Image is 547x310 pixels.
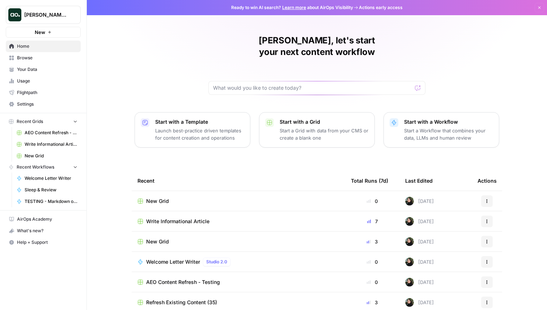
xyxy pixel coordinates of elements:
[17,66,77,73] span: Your Data
[6,64,81,75] a: Your Data
[383,112,499,148] button: Start with a WorkflowStart a Workflow that combines your data, LLMs and human review
[351,198,394,205] div: 0
[6,213,81,225] a: AirOps Academy
[17,101,77,107] span: Settings
[25,198,77,205] span: TESTING - Markdown output
[17,239,77,246] span: Help + Support
[351,171,388,191] div: Total Runs (7d)
[17,55,77,61] span: Browse
[405,258,414,266] img: eoqc67reg7z2luvnwhy7wyvdqmsw
[6,162,81,173] button: Recent Workflows
[405,258,434,266] div: [DATE]
[6,98,81,110] a: Settings
[137,171,339,191] div: Recent
[25,129,77,136] span: AEO Content Refresh - Testing
[213,84,412,92] input: What would you like to create today?
[17,164,54,170] span: Recent Workflows
[146,279,220,286] span: AEO Content Refresh - Testing
[17,89,77,96] span: Flightpath
[155,118,244,126] p: Start with a Template
[8,8,21,21] img: Justina testing Logo
[351,238,394,245] div: 3
[146,198,169,205] span: New Grid
[405,278,434,286] div: [DATE]
[6,87,81,98] a: Flightpath
[6,52,81,64] a: Browse
[25,175,77,182] span: Welcome Letter Writer
[405,237,434,246] div: [DATE]
[6,41,81,52] a: Home
[25,153,77,159] span: New Grid
[35,29,45,36] span: New
[405,298,414,307] img: eoqc67reg7z2luvnwhy7wyvdqmsw
[359,4,403,11] span: Actions early access
[405,197,414,205] img: eoqc67reg7z2luvnwhy7wyvdqmsw
[137,218,339,225] a: Write Informational Article
[137,299,339,306] a: Refresh Existing Content (35)
[17,78,77,84] span: Usage
[135,112,250,148] button: Start with a TemplateLaunch best-practice driven templates for content creation and operations
[137,238,339,245] a: New Grid
[351,218,394,225] div: 7
[405,197,434,205] div: [DATE]
[6,116,81,127] button: Recent Grids
[351,258,394,266] div: 0
[405,171,433,191] div: Last Edited
[13,184,81,196] a: Sleep & Review
[13,139,81,150] a: Write Informational Article
[13,150,81,162] a: New Grid
[146,238,169,245] span: New Grid
[405,237,414,246] img: eoqc67reg7z2luvnwhy7wyvdqmsw
[6,225,81,237] button: What's new?
[17,118,43,125] span: Recent Grids
[6,6,81,24] button: Workspace: Justina testing
[146,299,217,306] span: Refresh Existing Content (35)
[24,11,68,18] span: [PERSON_NAME] testing
[405,217,434,226] div: [DATE]
[351,279,394,286] div: 0
[280,118,369,126] p: Start with a Grid
[478,171,497,191] div: Actions
[17,43,77,50] span: Home
[404,127,493,141] p: Start a Workflow that combines your data, LLMs and human review
[13,173,81,184] a: Welcome Letter Writer
[208,35,425,58] h1: [PERSON_NAME], let's start your next content workflow
[206,259,227,265] span: Studio 2.0
[25,141,77,148] span: Write Informational Article
[137,258,339,266] a: Welcome Letter WriterStudio 2.0
[146,218,209,225] span: Write Informational Article
[25,187,77,193] span: Sleep & Review
[405,278,414,286] img: eoqc67reg7z2luvnwhy7wyvdqmsw
[6,27,81,38] button: New
[146,258,200,266] span: Welcome Letter Writer
[280,127,369,141] p: Start a Grid with data from your CMS or create a blank one
[13,127,81,139] a: AEO Content Refresh - Testing
[405,217,414,226] img: eoqc67reg7z2luvnwhy7wyvdqmsw
[13,196,81,207] a: TESTING - Markdown output
[405,298,434,307] div: [DATE]
[6,75,81,87] a: Usage
[259,112,375,148] button: Start with a GridStart a Grid with data from your CMS or create a blank one
[137,279,339,286] a: AEO Content Refresh - Testing
[17,216,77,222] span: AirOps Academy
[6,225,80,236] div: What's new?
[404,118,493,126] p: Start with a Workflow
[155,127,244,141] p: Launch best-practice driven templates for content creation and operations
[231,4,353,11] span: Ready to win AI search? about AirOps Visibility
[137,198,339,205] a: New Grid
[351,299,394,306] div: 3
[282,5,306,10] a: Learn more
[6,237,81,248] button: Help + Support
